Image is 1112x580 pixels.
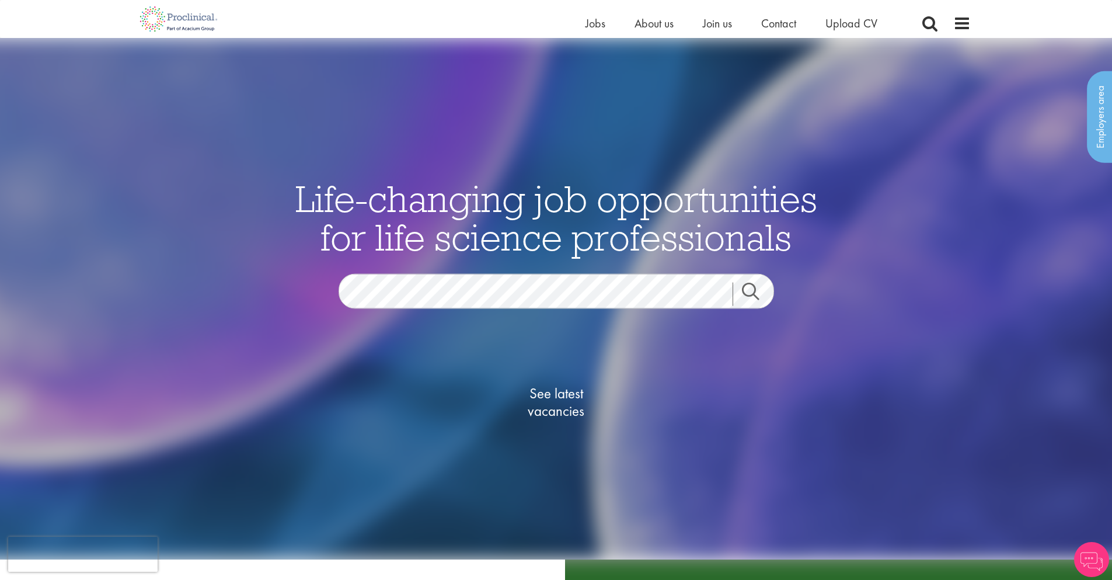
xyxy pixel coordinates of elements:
a: About us [635,16,674,31]
a: Contact [761,16,796,31]
a: Job search submit button [733,283,783,306]
a: Jobs [585,16,605,31]
span: See latest vacancies [498,385,615,420]
a: Upload CV [825,16,877,31]
span: Life-changing job opportunities for life science professionals [295,175,817,261]
a: See latestvacancies [498,338,615,467]
a: Join us [703,16,732,31]
iframe: reCAPTCHA [8,537,158,572]
img: Chatbot [1074,542,1109,577]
